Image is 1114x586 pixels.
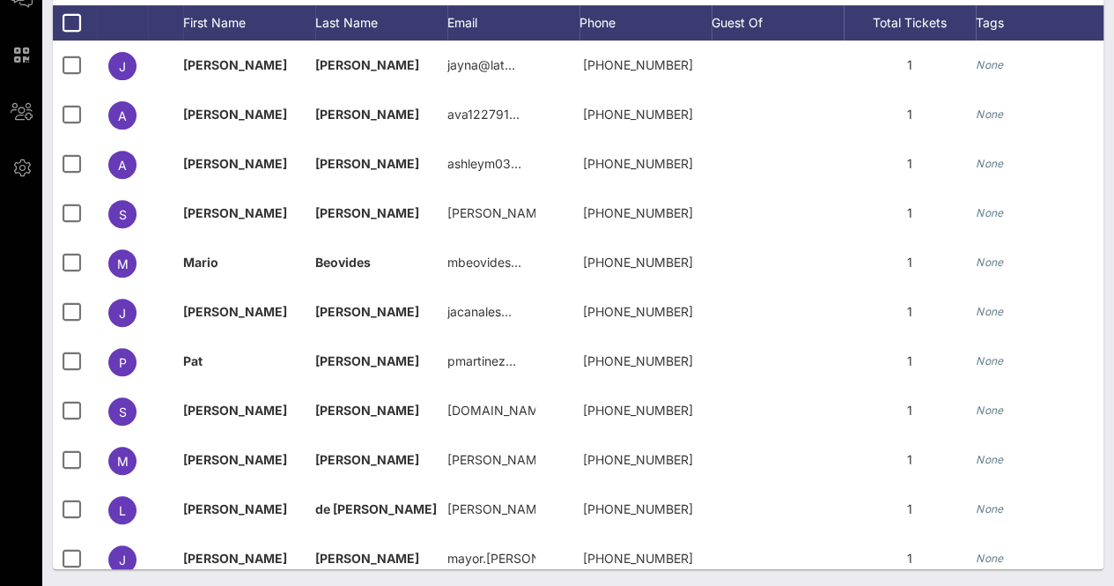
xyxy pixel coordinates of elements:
p: [PERSON_NAME].[PERSON_NAME]… [447,485,535,534]
span: [PERSON_NAME] [183,57,287,72]
i: None [976,256,1004,269]
span: +18307760070 [583,304,693,319]
div: First Name [183,5,315,41]
span: [PERSON_NAME] [315,403,419,418]
div: 1 [844,435,976,485]
div: 1 [844,238,976,287]
p: jayna@lat… [447,41,515,90]
div: 1 [844,287,976,337]
span: M [117,454,129,469]
i: None [976,305,1004,318]
i: None [976,453,1004,466]
span: J [119,306,126,321]
div: 1 [844,386,976,435]
span: A [118,158,127,173]
span: J [119,553,126,567]
i: None [976,206,1004,219]
span: L [119,503,126,518]
div: 1 [844,485,976,534]
span: +15129684884 [583,205,693,220]
span: [PERSON_NAME] [183,107,287,122]
span: [PERSON_NAME] [183,551,287,566]
div: 1 [844,337,976,386]
span: +17863519976 [583,255,693,270]
i: None [976,157,1004,170]
span: +17042588688 [583,353,693,368]
span: [PERSON_NAME] [183,304,287,319]
i: None [976,58,1004,71]
div: 1 [844,90,976,139]
span: [PERSON_NAME] [183,501,287,516]
div: 1 [844,139,976,189]
span: [PERSON_NAME] [315,57,419,72]
span: de [PERSON_NAME] [315,501,437,516]
span: M [117,256,129,271]
i: None [976,404,1004,417]
i: None [976,552,1004,565]
div: Guest Of [712,5,844,41]
p: ashleym03… [447,139,521,189]
span: P [119,355,127,370]
span: +19566484236 [583,501,693,516]
div: Phone [579,5,712,41]
span: [PERSON_NAME] [315,304,419,319]
div: 1 [844,41,976,90]
span: [PERSON_NAME] [315,353,419,368]
span: [PERSON_NAME] [183,156,287,171]
span: +12103186788 [583,403,693,418]
span: J [119,59,126,74]
span: [PERSON_NAME] [183,452,287,467]
span: [PERSON_NAME] [315,452,419,467]
span: Beovides [315,255,371,270]
div: Last Name [315,5,447,41]
p: [DOMAIN_NAME]… [447,386,535,435]
p: jacanales… [447,287,512,337]
span: [PERSON_NAME] [315,205,419,220]
div: Email [447,5,579,41]
p: [PERSON_NAME]… [447,189,535,238]
div: Total Tickets [844,5,976,41]
div: 1 [844,534,976,583]
span: [PERSON_NAME] [315,156,419,171]
span: S [119,207,127,222]
i: None [976,354,1004,367]
span: +13104367738 [583,57,693,72]
span: +17148898060 [583,452,693,467]
p: pmartinez… [447,337,516,386]
span: +15127792652 [583,107,693,122]
span: Pat [183,353,203,368]
span: [PERSON_NAME] [315,107,419,122]
span: [PERSON_NAME] [183,403,287,418]
i: None [976,108,1004,121]
div: 1 [844,189,976,238]
span: A [118,108,127,123]
span: [PERSON_NAME] [183,205,287,220]
i: None [976,502,1004,516]
span: +19158005079 [583,156,693,171]
p: [PERSON_NAME]@t… [447,435,535,485]
p: ava122791… [447,90,520,139]
span: [PERSON_NAME] [315,551,419,566]
span: S [119,404,127,419]
p: mbeovides… [447,238,521,287]
p: mayor.[PERSON_NAME]… [447,534,535,583]
span: +15129656381 [583,551,693,566]
span: Mario [183,255,218,270]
